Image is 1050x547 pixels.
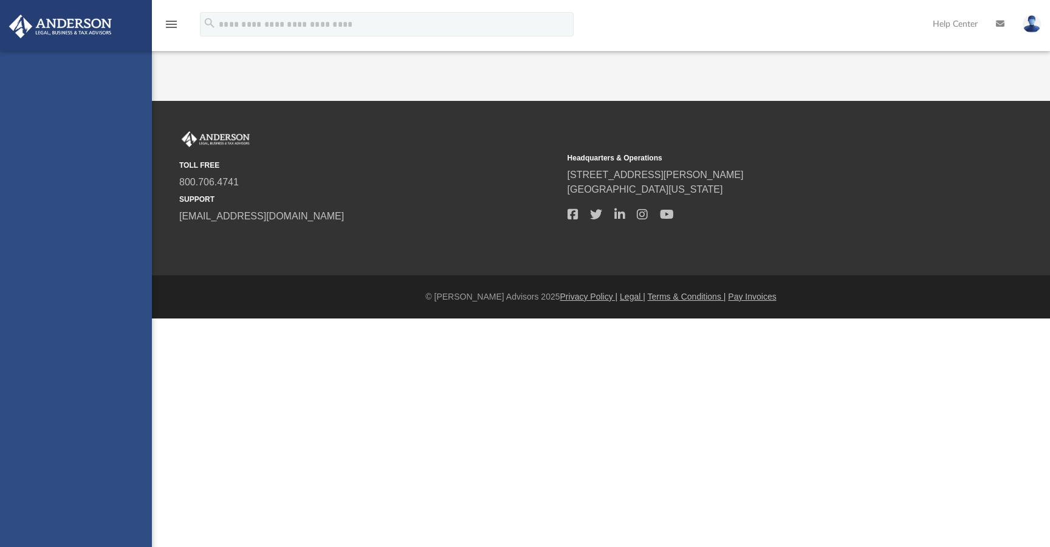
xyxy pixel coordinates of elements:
[179,177,239,187] a: 800.706.4741
[568,184,723,194] a: [GEOGRAPHIC_DATA][US_STATE]
[164,17,179,32] i: menu
[568,170,744,180] a: [STREET_ADDRESS][PERSON_NAME]
[164,23,179,32] a: menu
[5,15,115,38] img: Anderson Advisors Platinum Portal
[728,292,776,301] a: Pay Invoices
[620,292,645,301] a: Legal |
[179,160,559,171] small: TOLL FREE
[152,291,1050,303] div: © [PERSON_NAME] Advisors 2025
[203,16,216,30] i: search
[560,292,618,301] a: Privacy Policy |
[568,153,947,163] small: Headquarters & Operations
[1023,15,1041,33] img: User Pic
[179,211,344,221] a: [EMAIL_ADDRESS][DOMAIN_NAME]
[179,131,252,147] img: Anderson Advisors Platinum Portal
[179,194,559,205] small: SUPPORT
[648,292,726,301] a: Terms & Conditions |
